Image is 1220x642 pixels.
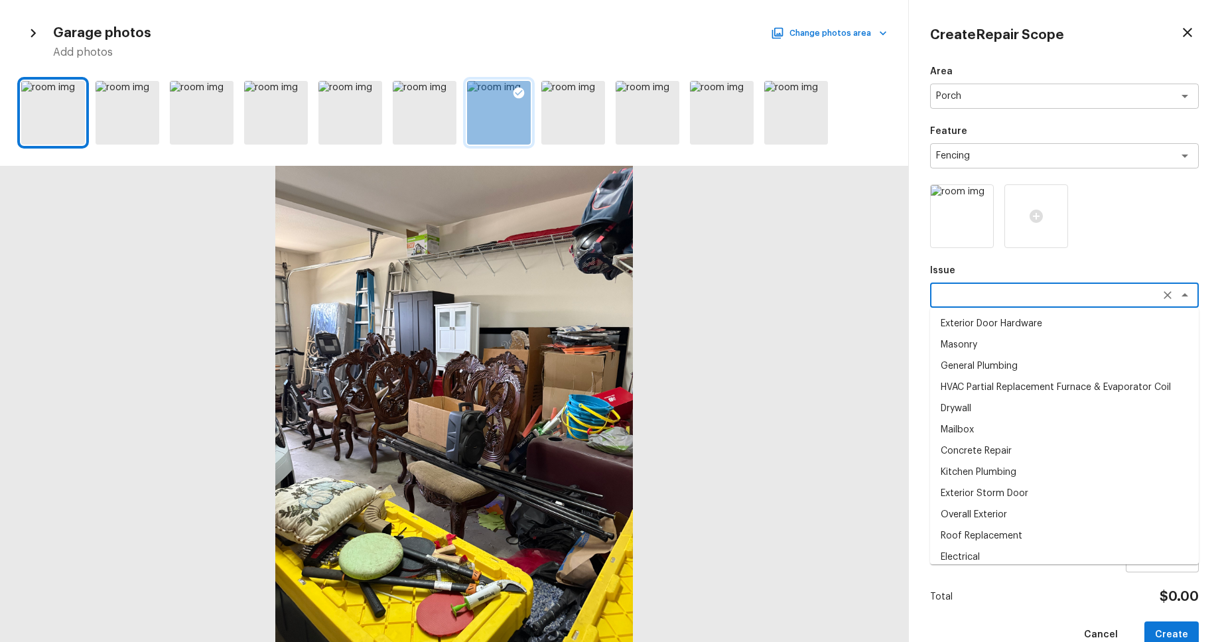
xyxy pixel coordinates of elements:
[930,419,1199,440] li: Mailbox
[1160,588,1199,606] h4: $0.00
[930,125,1199,138] p: Feature
[931,185,993,247] img: room img
[930,264,1199,277] p: Issue
[936,90,1156,103] textarea: Porch
[930,65,1199,78] p: Area
[53,25,151,42] h4: Garage photos
[53,45,887,60] h5: Add photos
[1176,286,1194,304] button: Close
[930,504,1199,525] li: Overall Exterior
[930,355,1199,377] li: General Plumbing
[930,377,1199,398] li: HVAC Partial Replacement Furnace & Evaporator Coil
[930,440,1199,462] li: Concrete Repair
[930,313,1199,334] li: Exterior Door Hardware
[930,525,1199,546] li: Roof Replacement
[1176,147,1194,165] button: Open
[930,546,1199,568] li: Electrical
[1176,87,1194,105] button: Open
[1158,286,1177,304] button: Clear
[930,398,1199,419] li: Drywall
[930,334,1199,355] li: Masonry
[930,483,1199,504] li: Exterior Storm Door
[930,590,953,604] p: Total
[930,462,1199,483] li: Kitchen Plumbing
[774,25,887,42] button: Change photos area
[936,149,1156,162] textarea: Fencing
[930,27,1064,44] h4: Create Repair Scope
